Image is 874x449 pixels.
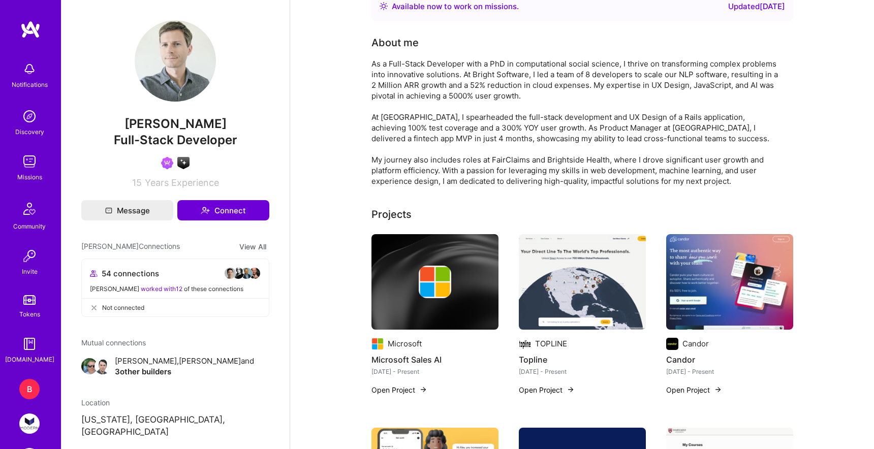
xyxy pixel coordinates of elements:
button: Connect [177,200,269,220]
button: View All [236,241,269,252]
img: teamwork [19,151,40,172]
img: logo [20,20,41,39]
span: [PERSON_NAME] , [PERSON_NAME] and [115,356,269,377]
img: arrow-right [567,386,575,394]
button: 54 connectionsavataravataravataravatar[PERSON_NAME] worked with12 of these connectionsNot connected [81,259,269,317]
div: Invite [22,266,38,277]
img: guide book [19,334,40,354]
div: [DATE] - Present [666,366,793,377]
span: Years Experience [145,177,219,188]
img: discovery [19,106,40,126]
img: Stephen Rifenburgh [81,358,98,374]
i: icon Connect [201,206,210,215]
img: A.I. guild [177,157,190,169]
button: Open Project [666,384,722,395]
div: Microsoft [388,338,422,349]
img: Company logo [371,338,384,350]
img: Candor [666,234,793,330]
button: Open Project [371,384,427,395]
span: Full-Stack Developer [114,133,237,147]
div: Candor [682,338,709,349]
div: [DATE] - Present [519,366,646,377]
h4: Microsoft Sales AI [371,353,498,366]
div: Missions [17,172,42,182]
img: Company logo [519,338,531,350]
span: Not connected [102,302,144,313]
img: Been on Mission [161,157,173,169]
img: Company logo [666,338,678,350]
div: Available now to work on missions . [392,1,519,13]
i: icon CloseGray [90,304,98,312]
span: 54 connections [102,268,159,279]
img: arrow-right [419,386,427,394]
img: Modern Exec: Team for Platform & AI Development [19,413,40,434]
i: icon Collaborator [90,270,98,277]
div: About me [371,35,419,50]
img: User Avatar [135,20,216,102]
div: Tokens [19,309,40,319]
img: tokens [23,295,36,305]
img: Availability [380,2,388,10]
a: Modern Exec: Team for Platform & AI Development [17,413,42,434]
img: cover [371,234,498,330]
img: arrow-right [714,386,722,394]
button: Open Project [519,384,575,395]
span: 15 [132,177,142,188]
div: Community [13,221,46,232]
span: [PERSON_NAME] Connections [81,241,180,252]
i: icon Mail [105,207,112,214]
img: Community [17,197,42,221]
img: avatar [240,267,253,279]
div: Notifications [12,79,48,90]
span: [PERSON_NAME] [81,116,269,132]
a: B [17,379,42,399]
div: Updated [DATE] [728,1,785,13]
strong: 3 other builders [115,367,171,376]
div: As a Full-Stack Developer with a PhD in computational social science, I thrive on transforming co... [371,58,778,186]
img: avatar [232,267,244,279]
button: Message [81,200,173,220]
h4: Topline [519,353,646,366]
div: [DATE] - Present [371,366,498,377]
div: B [19,379,40,399]
img: avatar [224,267,236,279]
div: [PERSON_NAME] of these connections [90,283,261,294]
div: Location [81,397,269,408]
h4: Candor [666,353,793,366]
div: Projects [371,207,412,222]
div: TOPLINE [535,338,567,349]
p: [US_STATE], [GEOGRAPHIC_DATA], [GEOGRAPHIC_DATA] [81,414,269,438]
img: Invite [19,246,40,266]
img: Company logo [419,266,451,298]
div: [DOMAIN_NAME] [5,354,54,365]
img: Tomislav Peharda [95,358,111,374]
img: avatar [248,267,261,279]
div: Discovery [15,126,44,137]
span: Mutual connections [81,337,269,348]
img: bell [19,59,40,79]
img: Topline [519,234,646,330]
span: worked with 12 [141,285,182,293]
